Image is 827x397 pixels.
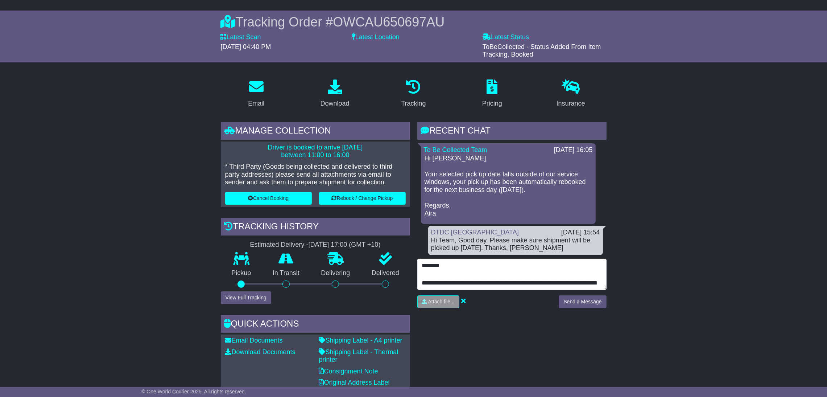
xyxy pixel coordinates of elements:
[431,237,600,252] div: Hi Team, Good day. Please make sure shipment will be picked up [DATE]. Thanks, [PERSON_NAME]
[483,33,529,41] label: Latest Status
[477,77,507,111] a: Pricing
[221,33,261,41] label: Latest Scan
[483,43,601,58] span: ToBeCollected - Status Added From Item Tracking. Booked
[221,122,410,142] div: Manage collection
[352,33,400,41] label: Latest Location
[221,241,410,249] div: Estimated Delivery -
[248,99,264,109] div: Email
[221,291,271,304] button: View Full Tracking
[316,77,354,111] a: Download
[221,14,607,30] div: Tracking Order #
[424,146,487,154] a: To Be Collected Team
[141,389,246,394] span: © One World Courier 2025. All rights reserved.
[225,144,406,159] p: Driver is booked to arrive [DATE] between 11:00 to 16:00
[321,99,350,109] div: Download
[310,269,361,277] p: Delivering
[309,241,381,249] div: [DATE] 17:00 (GMT +10)
[319,379,390,386] a: Original Address Label
[333,15,444,29] span: OWCAU650697AU
[262,269,310,277] p: In Transit
[554,146,593,154] div: [DATE] 16:05
[561,229,600,237] div: [DATE] 15:54
[225,192,312,205] button: Cancel Booking
[319,337,402,344] a: Shipping Label - A4 printer
[225,163,406,187] p: * Third Party (Goods being collected and delivered to third party addresses) please send all atta...
[557,99,585,109] div: Insurance
[225,337,283,344] a: Email Documents
[221,43,271,50] span: [DATE] 04:40 PM
[425,155,592,217] p: Hi [PERSON_NAME], Your selected pick up date falls outside of our service windows, your pick up h...
[552,77,590,111] a: Insurance
[431,229,519,236] a: DTDC [GEOGRAPHIC_DATA]
[319,192,406,205] button: Rebook / Change Pickup
[361,269,410,277] p: Delivered
[243,77,269,111] a: Email
[401,99,426,109] div: Tracking
[396,77,430,111] a: Tracking
[417,122,607,142] div: RECENT CHAT
[482,99,502,109] div: Pricing
[221,315,410,335] div: Quick Actions
[221,269,262,277] p: Pickup
[319,368,378,375] a: Consignment Note
[221,218,410,237] div: Tracking history
[225,348,295,356] a: Download Documents
[559,295,606,308] button: Send a Message
[319,348,398,364] a: Shipping Label - Thermal printer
